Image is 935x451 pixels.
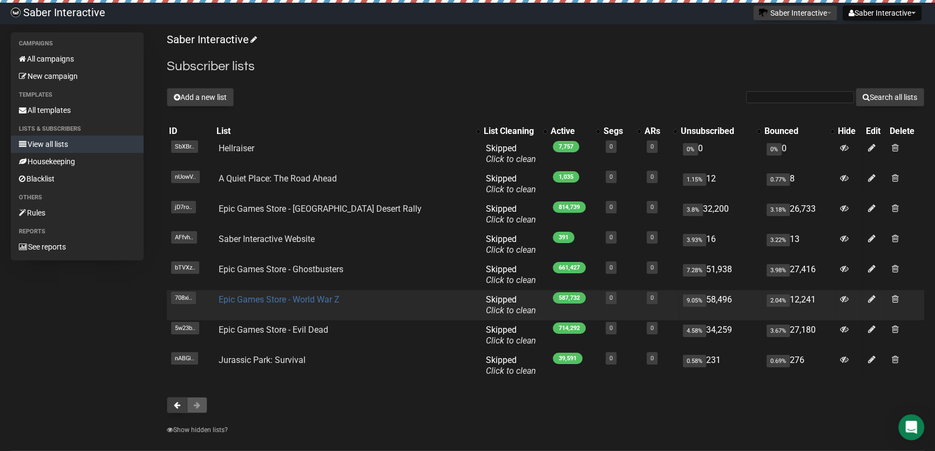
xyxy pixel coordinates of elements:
[679,124,763,139] th: Unsubscribed: No sort applied, activate to apply an ascending sort
[683,264,706,277] span: 7.28%
[679,351,763,381] td: 231
[679,320,763,351] td: 34,259
[838,126,862,137] div: Hide
[167,88,234,106] button: Add a new list
[486,275,536,285] a: Click to clean
[601,124,642,139] th: Segs: No sort applied, activate to apply an ascending sort
[553,353,582,364] span: 39,591
[218,173,336,184] a: A Quiet Place: The Road Ahead
[753,5,837,21] button: Saber Interactive
[553,262,586,273] span: 661,427
[679,230,763,260] td: 16
[218,264,343,274] a: Epic Games Store - Ghostbusters
[486,214,536,225] a: Click to clean
[486,264,536,285] span: Skipped
[486,305,536,315] a: Click to clean
[11,50,144,68] a: All campaigns
[553,141,579,152] span: 7,757
[486,184,536,194] a: Click to clean
[642,124,679,139] th: ARs: No sort applied, activate to apply an ascending sort
[604,126,632,137] div: Segs
[651,355,654,362] a: 0
[767,204,790,216] span: 3.18%
[11,68,144,85] a: New campaign
[171,261,199,274] span: bTVXz..
[890,126,922,137] div: Delete
[683,204,703,216] span: 3.8%
[171,292,196,304] span: 708xi..
[764,126,824,137] div: Bounced
[218,234,314,244] a: Saber Interactive Website
[11,191,144,204] li: Others
[486,154,536,164] a: Click to clean
[11,136,144,153] a: View all lists
[836,124,864,139] th: Hide: No sort applied, sorting is disabled
[167,124,214,139] th: ID: No sort applied, sorting is disabled
[762,199,835,230] td: 26,733
[167,57,924,76] h2: Subscriber lists
[218,355,305,365] a: Jurassic Park: Survival
[11,225,144,238] li: Reports
[609,264,613,271] a: 0
[169,126,212,137] div: ID
[486,204,536,225] span: Skipped
[548,124,601,139] th: Active: No sort applied, activate to apply an ascending sort
[218,204,421,214] a: Epic Games Store - [GEOGRAPHIC_DATA] Desert Rally
[651,173,654,180] a: 0
[767,173,790,186] span: 0.77%
[216,126,471,137] div: List
[683,173,706,186] span: 1.15%
[553,292,586,304] span: 587,732
[11,153,144,170] a: Housekeeping
[11,204,144,221] a: Rules
[486,355,536,376] span: Skipped
[856,88,924,106] button: Search all lists
[218,294,339,305] a: Epic Games Store - World War Z
[865,126,885,137] div: Edit
[651,143,654,150] a: 0
[683,355,706,367] span: 0.58%
[486,325,536,346] span: Skipped
[683,294,706,307] span: 9.05%
[609,294,613,301] a: 0
[843,5,922,21] button: Saber Interactive
[486,234,536,255] span: Skipped
[767,264,790,277] span: 3.98%
[609,355,613,362] a: 0
[11,37,144,50] li: Campaigns
[767,143,782,156] span: 0%
[683,143,698,156] span: 0%
[762,320,835,351] td: 27,180
[486,366,536,376] a: Click to clean
[218,325,328,335] a: Epic Games Store - Evil Dead
[553,322,586,334] span: 714,292
[762,139,835,169] td: 0
[887,124,924,139] th: Delete: No sort applied, sorting is disabled
[679,169,763,199] td: 12
[863,124,887,139] th: Edit: No sort applied, sorting is disabled
[679,290,763,320] td: 58,496
[762,290,835,320] td: 12,241
[762,351,835,381] td: 276
[553,171,579,183] span: 1,035
[651,325,654,332] a: 0
[679,139,763,169] td: 0
[482,124,548,139] th: List Cleaning: No sort applied, activate to apply an ascending sort
[486,245,536,255] a: Click to clean
[486,173,536,194] span: Skipped
[645,126,668,137] div: ARs
[11,89,144,102] li: Templates
[171,140,198,153] span: SbXBr..
[486,294,536,315] span: Skipped
[759,8,768,17] img: 1.png
[683,325,706,337] span: 4.58%
[11,238,144,255] a: See reports
[679,199,763,230] td: 32,200
[486,143,536,164] span: Skipped
[683,234,706,246] span: 3.93%
[767,294,790,307] span: 2.04%
[171,231,197,244] span: AFfvh..
[11,8,21,17] img: ec1bccd4d48495f5e7d53d9a520ba7e5
[609,173,613,180] a: 0
[762,124,835,139] th: Bounced: No sort applied, activate to apply an ascending sort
